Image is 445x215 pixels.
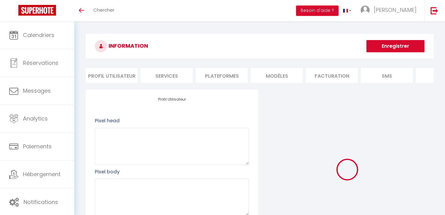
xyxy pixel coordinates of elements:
li: Facturation [306,68,358,83]
span: Notifications [24,198,58,206]
h4: Profil Utilisateur [95,97,249,102]
span: Messages [23,87,51,95]
button: Besoin d'aide ? [296,6,339,16]
h3: INFORMATION [86,34,434,58]
li: Services [141,68,193,83]
img: Super Booking [18,5,56,16]
span: Réservations [23,59,58,67]
span: Chercher [93,7,114,13]
span: Hébergement [23,170,61,178]
li: MODÈLES [251,68,303,83]
p: Pixel body [95,168,249,176]
li: SMS [361,68,413,83]
span: [PERSON_NAME] [374,6,417,14]
span: Calendriers [23,31,54,39]
span: Analytics [23,115,48,122]
span: Paiements [23,143,52,150]
li: Profil Utilisateur [86,68,138,83]
img: ... [361,6,370,15]
button: Enregistrer [366,40,425,52]
img: logout [431,7,438,14]
p: Pixel head [95,117,249,124]
li: Plateformes [196,68,248,83]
